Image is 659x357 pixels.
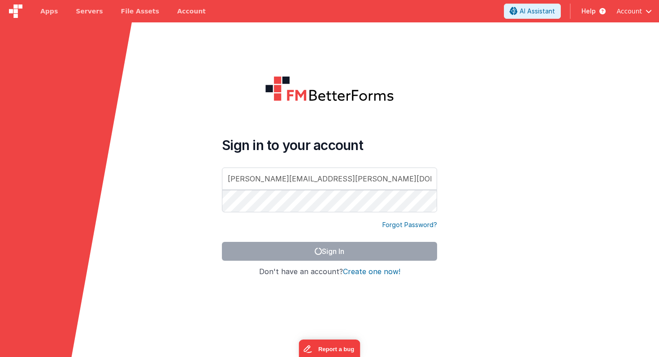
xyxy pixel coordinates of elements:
[76,7,103,16] span: Servers
[616,7,652,16] button: Account
[616,7,642,16] span: Account
[222,137,437,153] h4: Sign in to your account
[40,7,58,16] span: Apps
[121,7,160,16] span: File Assets
[520,7,555,16] span: AI Assistant
[222,168,437,190] input: Email Address
[504,4,561,19] button: AI Assistant
[343,268,400,276] button: Create one now!
[222,242,437,261] button: Sign In
[222,268,437,276] h4: Don't have an account?
[581,7,596,16] span: Help
[382,220,437,229] a: Forgot Password?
